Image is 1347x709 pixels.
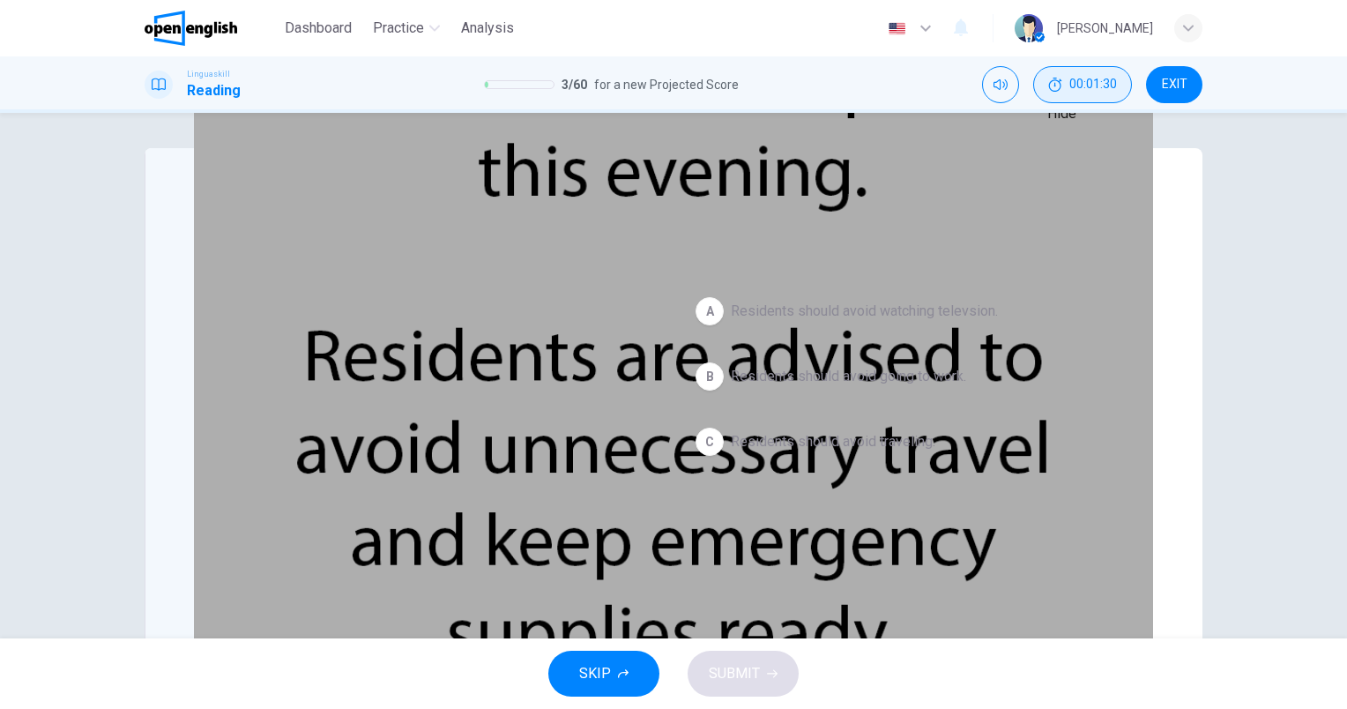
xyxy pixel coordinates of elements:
[366,12,447,44] button: Practice
[548,651,659,697] button: SKIP
[187,68,230,80] span: Linguaskill
[373,18,424,39] span: Practice
[886,22,908,35] img: en
[696,297,724,325] div: A
[594,74,739,95] span: for a new Projected Score
[454,12,521,44] button: Analysis
[1069,78,1117,92] span: 00:01:30
[187,80,241,101] h1: Reading
[1033,66,1132,103] button: 00:01:30
[982,66,1019,103] div: Mute
[1047,103,1076,124] div: Hide
[1033,66,1132,103] div: Hide
[145,11,237,46] img: OpenEnglish logo
[1162,78,1187,92] span: EXIT
[1057,18,1153,39] div: [PERSON_NAME]
[1146,66,1202,103] button: EXIT
[731,301,998,322] span: Residents should avoid watching televsion.
[688,289,1174,333] button: AResidents should avoid watching televsion.
[285,18,352,39] span: Dashboard
[731,431,935,452] span: Residents should avoid traveling.
[731,366,966,387] span: Residents should avoid going to work.
[1015,14,1043,42] img: Profile picture
[461,18,514,39] span: Analysis
[696,362,724,391] div: B
[278,12,359,44] button: Dashboard
[688,420,1174,464] button: CResidents should avoid traveling.
[696,428,724,456] div: C
[145,11,278,46] a: OpenEnglish logo
[579,661,611,686] span: SKIP
[562,74,587,95] span: 3 / 60
[688,354,1174,399] button: BResidents should avoid going to work.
